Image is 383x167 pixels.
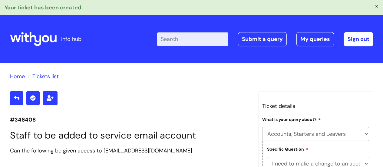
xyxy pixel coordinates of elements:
p: info hub [61,34,81,44]
a: Home [10,73,25,80]
a: Sign out [344,32,373,46]
a: Tickets list [32,73,59,80]
div: | - [157,32,373,46]
label: Specific Question [267,146,308,152]
h1: Staff to be added to service email account [10,130,249,141]
button: × [375,3,378,9]
input: Search [157,32,228,46]
a: Submit a query [238,32,287,46]
h3: Ticket details [262,101,369,111]
li: Tickets list [26,72,59,81]
p: #346408 [10,115,249,125]
div: Can the following be given access to [EMAIL_ADDRESS][DOMAIN_NAME] [10,146,249,155]
label: What is your query about? [262,116,321,122]
li: Solution home [10,72,25,81]
a: My queries [296,32,334,46]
